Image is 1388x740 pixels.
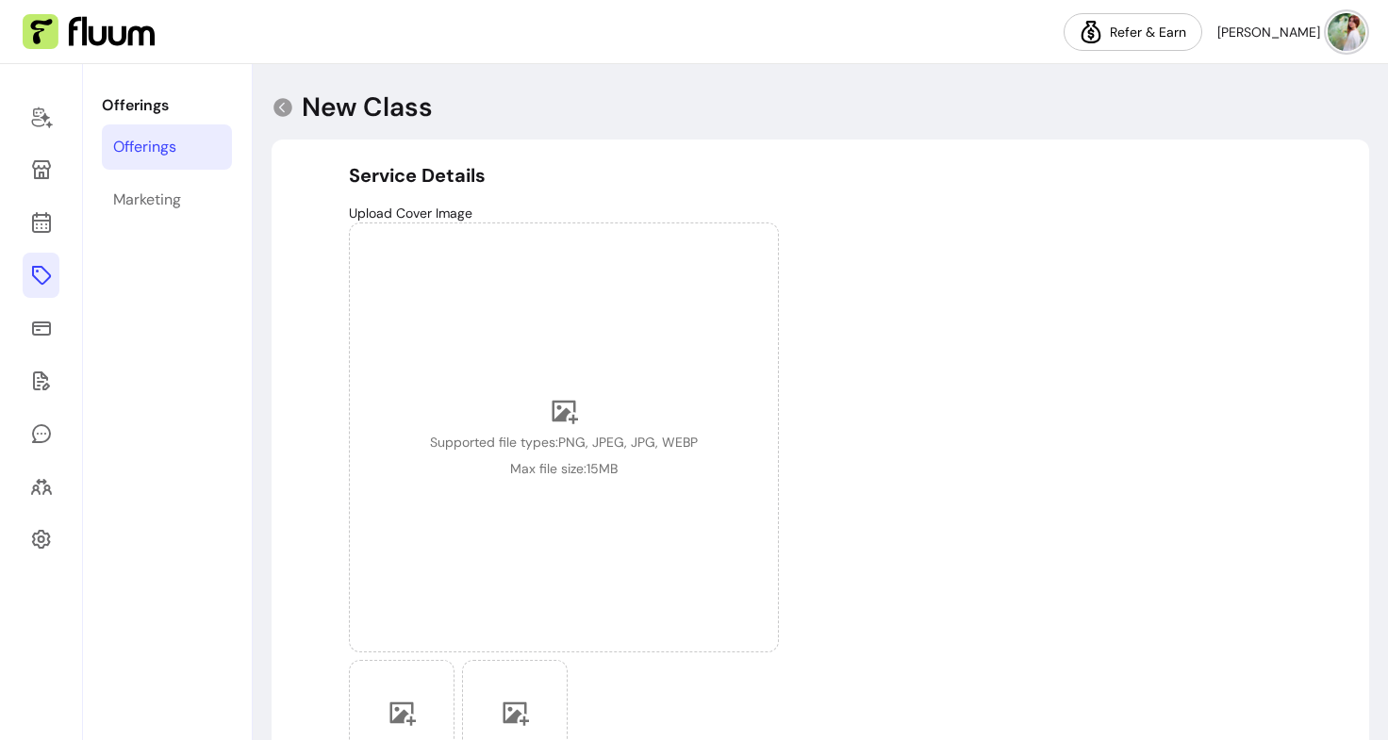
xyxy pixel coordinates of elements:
[349,222,779,652] div: Supported file types:PNG, JPEG, JPG, WEBPMax file size:15MB
[23,94,59,140] a: Home
[1064,13,1202,51] a: Refer & Earn
[102,94,232,117] p: Offerings
[1217,13,1365,51] button: avatar[PERSON_NAME]
[1328,13,1365,51] img: avatar
[113,189,181,211] div: Marketing
[430,433,698,452] span: Supported file types: PNG, JPEG, JPG, WEBP
[23,253,59,298] a: Offerings
[510,459,618,478] span: Max file size: 15 MB
[102,124,232,170] a: Offerings
[113,136,176,158] div: Offerings
[349,204,1292,222] p: Upload Cover Image
[102,177,232,222] a: Marketing
[23,517,59,562] a: Settings
[23,14,155,50] img: Fluum Logo
[23,147,59,192] a: Storefront
[23,411,59,456] a: My Messages
[23,200,59,245] a: Calendar
[349,162,1292,189] h5: Service Details
[1217,23,1320,41] span: [PERSON_NAME]
[302,90,433,124] p: New Class
[23,305,59,351] a: Sales
[23,358,59,403] a: Forms
[23,464,59,509] a: Clients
